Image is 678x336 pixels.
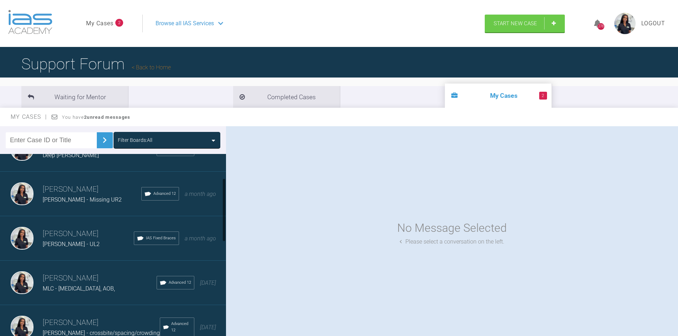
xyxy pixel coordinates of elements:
h3: [PERSON_NAME] [43,317,160,329]
span: Advanced 12 [153,191,176,197]
img: chevronRight.28bd32b0.svg [99,134,110,146]
div: Please select a conversation on the left. [400,237,504,246]
img: Mariam Samra [11,271,33,294]
div: 278 [598,23,604,30]
span: IAS Fixed Braces [146,235,176,241]
span: [DATE] [200,279,216,286]
span: MLC - [MEDICAL_DATA], AOB, [43,285,115,292]
li: My Cases [445,84,552,108]
li: Waiting for Mentor [21,86,128,108]
span: a month ago [185,235,216,242]
img: profile.png [614,13,636,34]
img: logo-light.3e3ef733.png [8,10,52,34]
a: Logout [641,19,665,28]
span: My Cases [11,113,47,120]
strong: 2 unread messages [84,114,130,120]
div: Filter Boards: All [118,136,152,144]
span: [PERSON_NAME] - UL2 [43,241,100,247]
a: Start New Case [485,15,565,32]
span: 2 [115,19,123,27]
input: Enter Case ID or Title [6,132,97,148]
li: Completed Cases [233,86,340,108]
img: Mariam Samra [11,227,33,250]
span: Browse all IAS Services [156,19,214,28]
span: Advanced 12 [171,321,191,334]
img: Mariam Samra [11,182,33,205]
span: Deep [PERSON_NAME] [43,152,99,159]
span: [PERSON_NAME] - Missing UR2 [43,196,122,203]
a: My Cases [86,19,114,28]
span: 2 [539,92,547,100]
div: No Message Selected [397,219,507,237]
h3: [PERSON_NAME] [43,272,157,284]
h1: Support Forum [21,52,171,76]
h3: [PERSON_NAME] [43,183,141,196]
span: You have [62,114,131,120]
span: a month ago [185,191,216,197]
span: [DATE] [200,324,216,331]
h3: [PERSON_NAME] [43,228,134,240]
span: Start New Case [494,20,537,27]
a: Back to Home [132,64,171,71]
span: Advanced 12 [169,279,191,286]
